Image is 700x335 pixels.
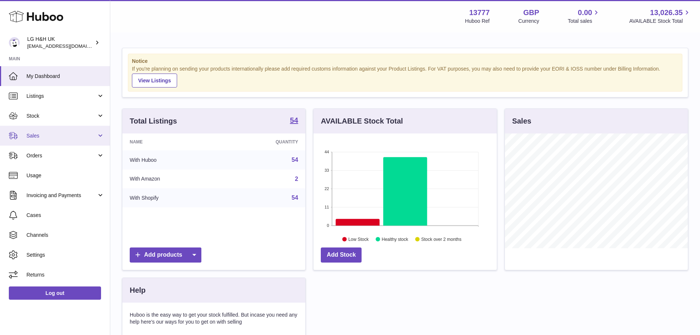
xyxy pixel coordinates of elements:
[122,150,223,170] td: With Huboo
[132,74,177,88] a: View Listings
[325,150,329,154] text: 44
[26,152,97,159] span: Orders
[27,43,108,49] span: [EMAIL_ADDRESS][DOMAIN_NAME]
[122,188,223,207] td: With Shopify
[382,236,409,242] text: Healthy stock
[325,205,329,209] text: 11
[9,37,20,48] img: veechen@lghnh.co.uk
[132,65,678,88] div: If you're planning on sending your products internationally please add required customs informati...
[26,132,97,139] span: Sales
[132,58,678,65] strong: Notice
[27,36,93,50] div: LG H&H UK
[122,133,223,150] th: Name
[321,116,403,126] h3: AVAILABLE Stock Total
[26,113,97,120] span: Stock
[327,223,329,228] text: 0
[578,8,592,18] span: 0.00
[290,117,298,125] a: 54
[568,8,600,25] a: 0.00 Total sales
[130,285,146,295] h3: Help
[325,168,329,172] text: 33
[26,212,104,219] span: Cases
[130,116,177,126] h3: Total Listings
[26,172,104,179] span: Usage
[26,271,104,278] span: Returns
[469,8,490,18] strong: 13777
[26,192,97,199] span: Invoicing and Payments
[295,176,298,182] a: 2
[348,236,369,242] text: Low Stock
[629,8,691,25] a: 13,026.35 AVAILABLE Stock Total
[629,18,691,25] span: AVAILABLE Stock Total
[518,18,539,25] div: Currency
[122,170,223,189] td: With Amazon
[512,116,531,126] h3: Sales
[523,8,539,18] strong: GBP
[223,133,306,150] th: Quantity
[26,73,104,80] span: My Dashboard
[292,195,298,201] a: 54
[130,247,201,263] a: Add products
[292,157,298,163] a: 54
[26,232,104,239] span: Channels
[321,247,362,263] a: Add Stock
[421,236,462,242] text: Stock over 2 months
[130,311,298,325] p: Huboo is the easy way to get your stock fulfilled. But incase you need any help here's our ways f...
[290,117,298,124] strong: 54
[9,286,101,300] a: Log out
[26,252,104,259] span: Settings
[568,18,600,25] span: Total sales
[465,18,490,25] div: Huboo Ref
[650,8,683,18] span: 13,026.35
[26,93,97,100] span: Listings
[325,186,329,191] text: 22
